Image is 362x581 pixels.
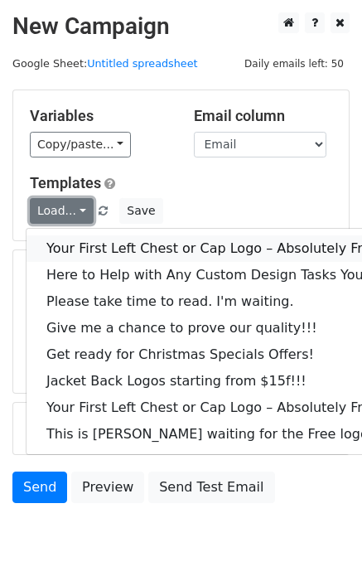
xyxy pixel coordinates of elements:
h5: Variables [30,107,169,125]
small: Google Sheet: [12,57,198,70]
h5: Email column [194,107,333,125]
h2: New Campaign [12,12,350,41]
iframe: Chat Widget [279,501,362,581]
a: Copy/paste... [30,132,131,157]
a: Send [12,472,67,503]
a: Preview [71,472,144,503]
a: Templates [30,174,101,191]
span: Daily emails left: 50 [239,55,350,73]
a: Send Test Email [148,472,274,503]
a: Load... [30,198,94,224]
a: Daily emails left: 50 [239,57,350,70]
button: Save [119,198,162,224]
a: Untitled spreadsheet [87,57,197,70]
